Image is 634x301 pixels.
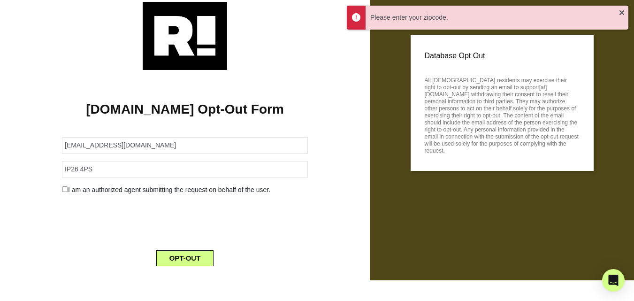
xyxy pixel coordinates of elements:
h1: [DOMAIN_NAME] Opt-Out Form [14,101,356,117]
input: Zipcode [62,161,308,178]
div: I am an authorized agent submitting the request on behalf of the user. [55,185,315,195]
img: Retention.com [143,2,227,70]
div: Open Intercom Messenger [602,269,625,292]
iframe: reCAPTCHA [114,202,256,239]
p: Database Opt Out [425,49,580,63]
p: All [DEMOGRAPHIC_DATA] residents may exercise their right to opt-out by sending an email to suppo... [425,74,580,154]
input: Email Address [62,137,308,154]
div: Please enter your zipcode. [370,13,619,23]
button: OPT-OUT [156,250,214,266]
